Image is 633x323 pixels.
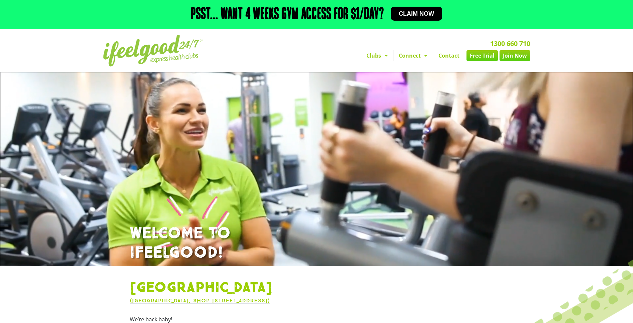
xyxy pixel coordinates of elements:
a: Clubs [361,50,393,61]
a: ([GEOGRAPHIC_DATA], Shop [STREET_ADDRESS]) [130,297,270,304]
h1: WELCOME TO IFEELGOOD! [130,224,504,262]
nav: Menu [255,50,530,61]
a: Join Now [500,50,530,61]
a: Contact [433,50,465,61]
a: 1300 660 710 [490,39,530,48]
a: Free Trial [466,50,498,61]
h2: Psst... Want 4 weeks gym access for $1/day? [191,7,384,23]
a: Claim now [391,7,442,21]
span: Claim now [399,11,434,17]
a: Connect [393,50,433,61]
h1: [GEOGRAPHIC_DATA] [130,279,504,297]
